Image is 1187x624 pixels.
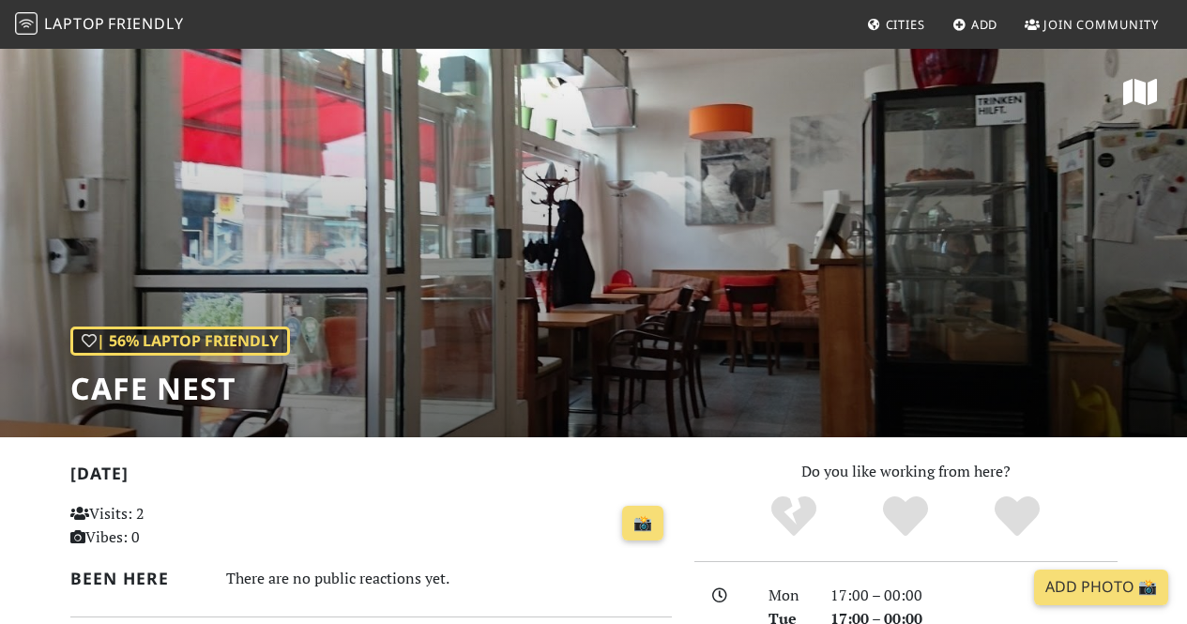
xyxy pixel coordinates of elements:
[694,460,1118,484] p: Do you like working from here?
[945,8,1006,41] a: Add
[70,569,204,588] h2: Been here
[850,494,962,540] div: Yes
[70,502,256,550] p: Visits: 2 Vibes: 0
[70,327,290,357] div: | 56% Laptop Friendly
[1017,8,1166,41] a: Join Community
[226,565,672,592] div: There are no public reactions yet.
[108,13,183,34] span: Friendly
[860,8,933,41] a: Cities
[819,584,1129,608] div: 17:00 – 00:00
[70,464,672,491] h2: [DATE]
[44,13,105,34] span: Laptop
[1034,570,1168,605] a: Add Photo 📸
[886,16,925,33] span: Cities
[961,494,1073,540] div: Definitely!
[15,8,184,41] a: LaptopFriendly LaptopFriendly
[1043,16,1159,33] span: Join Community
[738,494,850,540] div: No
[15,12,38,35] img: LaptopFriendly
[757,584,819,608] div: Mon
[70,371,290,406] h1: Cafe Nest
[971,16,998,33] span: Add
[622,506,663,541] a: 📸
